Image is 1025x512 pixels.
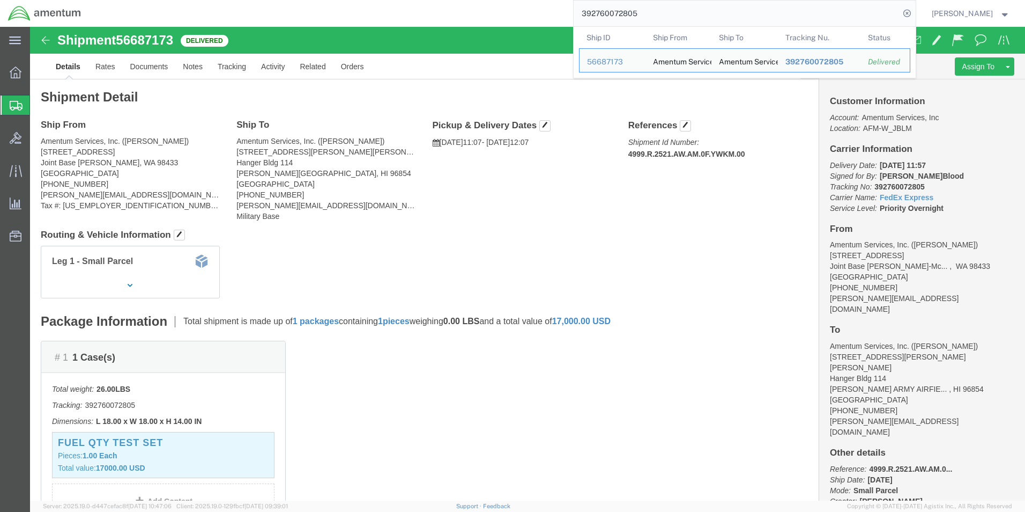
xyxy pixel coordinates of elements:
[719,49,770,72] div: Amentum Services, Inc.
[931,7,1011,20] button: [PERSON_NAME]
[483,503,510,509] a: Feedback
[711,27,778,48] th: Ship To
[847,502,1012,511] span: Copyright © [DATE]-[DATE] Agistix Inc., All Rights Reserved
[456,503,483,509] a: Support
[43,503,172,509] span: Server: 2025.19.0-d447cefac8f
[777,27,860,48] th: Tracking Nu.
[8,5,81,21] img: logo
[30,27,1025,501] iframe: FS Legacy Container
[860,27,910,48] th: Status
[579,27,645,48] th: Ship ID
[579,27,916,78] table: Search Results
[785,57,843,66] span: 392760072805
[128,503,172,509] span: [DATE] 10:47:06
[587,56,638,68] div: 56687173
[785,56,853,68] div: 392760072805
[652,49,704,72] div: Amentum Services, Inc.
[176,503,288,509] span: Client: 2025.19.0-129fbcf
[244,503,288,509] span: [DATE] 09:39:01
[574,1,900,26] input: Search for shipment number, reference number
[645,27,711,48] th: Ship From
[932,8,993,19] span: Regina Escobar
[868,56,902,68] div: Delivered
